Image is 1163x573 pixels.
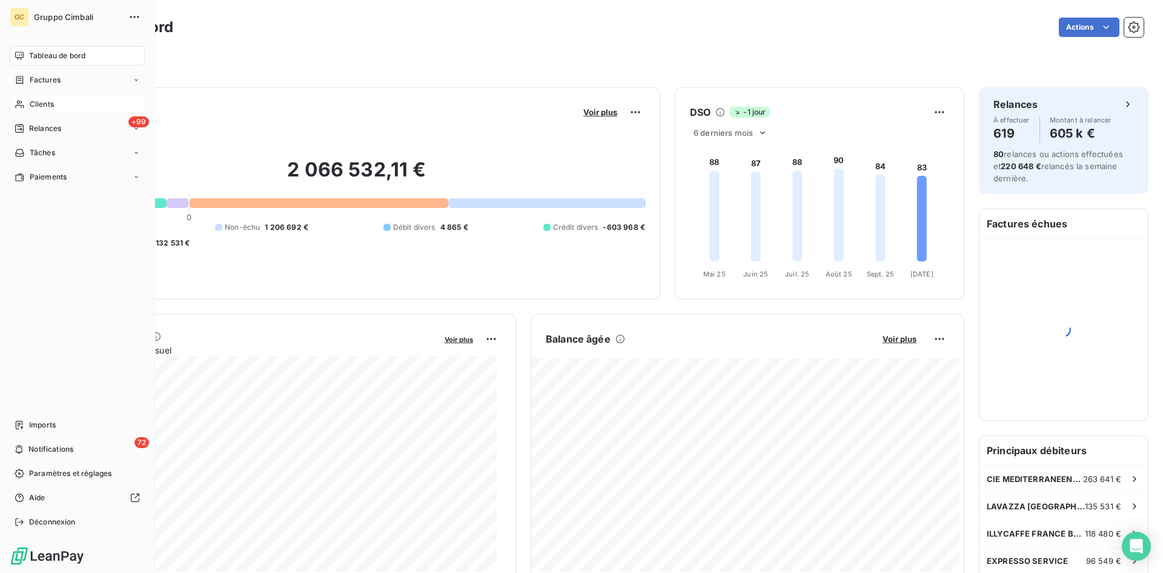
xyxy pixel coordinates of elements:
[152,238,190,249] span: -132 531 €
[29,517,76,528] span: Déconnexion
[128,116,149,127] span: +99
[445,335,473,344] span: Voir plus
[993,149,1123,183] span: relances ou actions effectuées et relancés la semaine dernière.
[987,529,1085,538] span: ILLYCAFFE FRANCE BELUX
[603,222,645,233] span: -603 968 €
[867,270,894,278] tspan: Sept. 25
[1122,532,1151,561] div: Open Intercom Messenger
[987,501,1085,511] span: LAVAZZA [GEOGRAPHIC_DATA]
[1050,124,1112,143] h4: 605 k €
[993,149,1004,159] span: 80
[580,107,621,118] button: Voir plus
[29,50,85,61] span: Tableau de bord
[1001,161,1041,171] span: 220 648 €
[30,99,54,110] span: Clients
[785,270,809,278] tspan: Juil. 25
[879,333,920,344] button: Voir plus
[1083,474,1121,484] span: 263 641 €
[993,116,1030,124] span: À effectuer
[979,209,1148,238] h6: Factures échues
[10,488,145,508] a: Aide
[553,222,598,233] span: Crédit divers
[1086,556,1121,566] span: 96 549 €
[1050,116,1112,124] span: Montant à relancer
[583,107,617,117] span: Voir plus
[1059,18,1119,37] button: Actions
[68,158,645,194] h2: 2 066 532,11 €
[987,474,1083,484] span: CIE MEDITERRANEENNE DES CAFES
[826,270,852,278] tspan: Août 25
[29,123,61,134] span: Relances
[743,270,768,278] tspan: Juin 25
[10,546,85,566] img: Logo LeanPay
[993,97,1038,112] h6: Relances
[979,436,1148,465] h6: Principaux débiteurs
[187,212,191,222] span: 0
[225,222,260,233] span: Non-échu
[393,222,436,233] span: Débit divers
[441,333,477,344] button: Voir plus
[68,344,436,357] span: Chiffre d'affaires mensuel
[29,492,45,503] span: Aide
[34,12,121,22] span: Gruppo Cimbali
[440,222,468,233] span: 4 865 €
[29,420,56,431] span: Imports
[690,105,711,119] h6: DSO
[1085,529,1121,538] span: 118 480 €
[703,270,726,278] tspan: Mai 25
[28,444,73,455] span: Notifications
[1085,501,1121,511] span: 135 531 €
[30,172,67,183] span: Paiements
[730,107,769,118] span: -1 jour
[134,437,149,448] span: 72
[10,7,29,27] div: GC
[30,75,61,85] span: Factures
[30,147,55,158] span: Tâches
[883,334,916,344] span: Voir plus
[987,556,1068,566] span: EXPRESSO SERVICE
[694,128,753,138] span: 6 derniers mois
[265,222,308,233] span: 1 206 692 €
[910,270,933,278] tspan: [DATE]
[29,468,111,479] span: Paramètres et réglages
[546,332,611,346] h6: Balance âgée
[993,124,1030,143] h4: 619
